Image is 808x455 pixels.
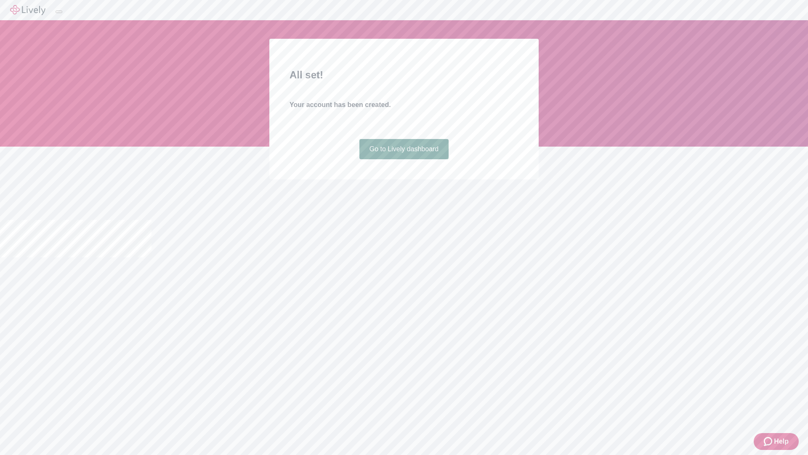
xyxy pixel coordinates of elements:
[774,436,789,447] span: Help
[10,5,45,15] img: Lively
[290,100,518,110] h4: Your account has been created.
[56,11,62,13] button: Log out
[359,139,449,159] a: Go to Lively dashboard
[754,433,799,450] button: Zendesk support iconHelp
[290,67,518,83] h2: All set!
[764,436,774,447] svg: Zendesk support icon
